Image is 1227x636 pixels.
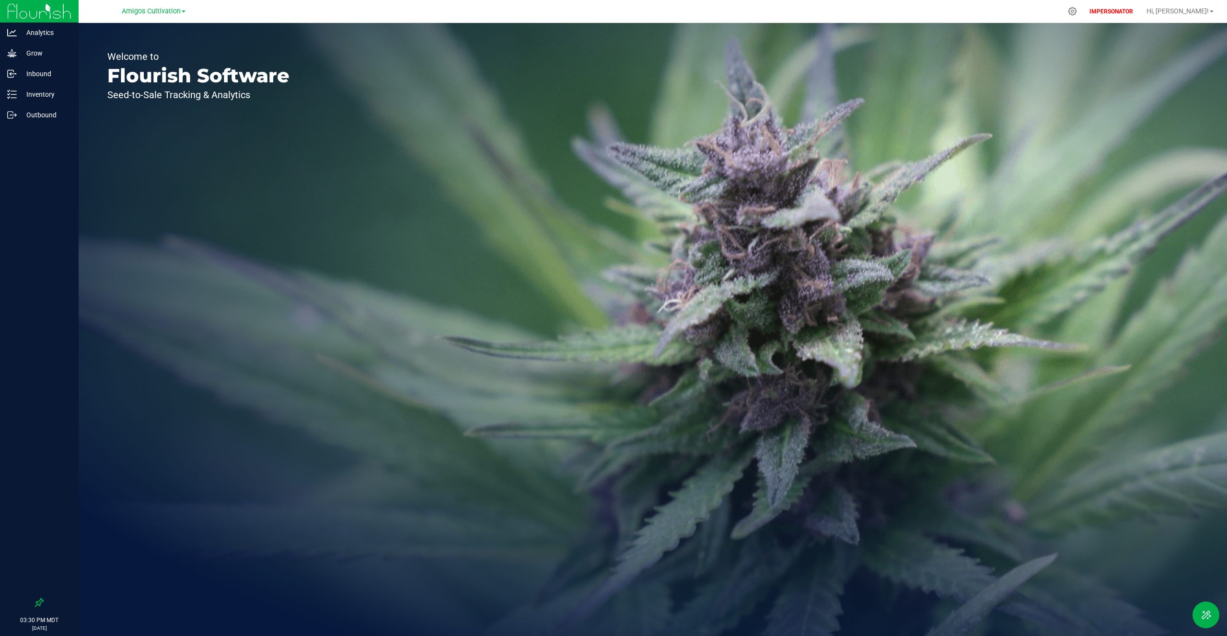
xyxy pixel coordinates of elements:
[17,109,74,121] p: Outbound
[1066,7,1078,16] div: Manage settings
[107,90,289,100] p: Seed-to-Sale Tracking & Analytics
[17,68,74,79] p: Inbound
[7,28,17,37] inline-svg: Analytics
[1086,7,1137,16] p: IMPERSONATOR
[1192,602,1219,628] button: Toggle Menu
[7,69,17,79] inline-svg: Inbound
[1146,7,1209,15] span: Hi, [PERSON_NAME]!
[7,110,17,120] inline-svg: Outbound
[4,625,74,632] p: [DATE]
[7,48,17,58] inline-svg: Grow
[4,616,74,625] p: 03:30 PM MDT
[107,52,289,61] p: Welcome to
[17,89,74,100] p: Inventory
[7,90,17,99] inline-svg: Inventory
[17,47,74,59] p: Grow
[35,598,44,607] label: Pin the sidebar to full width on large screens
[122,7,181,15] span: Amigos Cultivation
[17,27,74,38] p: Analytics
[107,66,289,85] p: Flourish Software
